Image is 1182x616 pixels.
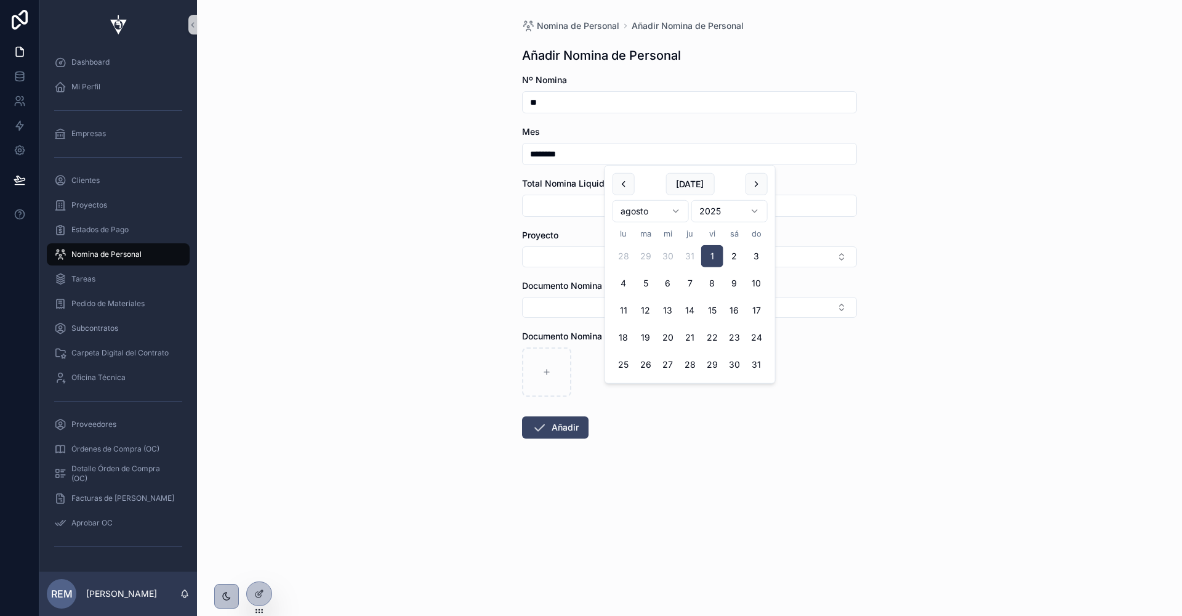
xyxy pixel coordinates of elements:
p: [PERSON_NAME] [86,588,157,600]
span: Total Nomina Liquida [522,178,609,188]
button: Añadir [522,416,589,439]
th: miércoles [657,227,679,240]
a: Subcontratos [47,317,190,339]
th: sábado [723,227,746,240]
button: Select Button [522,297,857,318]
span: Nº Nomina [522,75,567,85]
button: domingo, 10 de agosto de 2025 [746,272,768,294]
th: lunes [613,227,635,240]
button: domingo, 31 de agosto de 2025 [746,354,768,376]
button: viernes, 15 de agosto de 2025 [701,299,723,322]
span: Facturas de [PERSON_NAME] [71,493,174,503]
span: Documento Nomina a Carpeta Digital del Contrato [522,331,727,341]
span: Mi Perfil [71,82,100,92]
a: Oficina Técnica [47,367,190,389]
button: miércoles, 30 de julio de 2025 [657,245,679,267]
button: miércoles, 27 de agosto de 2025 [657,354,679,376]
a: Pedido de Materiales [47,293,190,315]
a: Empresas [47,123,190,145]
button: [DATE] [665,173,714,195]
span: Oficina Técnica [71,373,126,383]
span: Mes [522,126,540,137]
span: Estados de Pago [71,225,129,235]
button: martes, 12 de agosto de 2025 [635,299,657,322]
button: sábado, 23 de agosto de 2025 [723,326,746,349]
button: miércoles, 13 de agosto de 2025 [657,299,679,322]
a: Añadir Nomina de Personal [632,20,744,32]
span: Tareas [71,274,95,284]
button: miércoles, 20 de agosto de 2025 [657,326,679,349]
span: Documento Nomina desde Carpeta Digital del Contrato [522,280,748,291]
a: Estados de Pago [47,219,190,241]
span: Proyectos [71,200,107,210]
span: Empresas [71,129,106,139]
span: Proyecto [522,230,558,240]
span: Pedido de Materiales [71,299,145,309]
button: lunes, 18 de agosto de 2025 [613,326,635,349]
a: Mi Perfil [47,76,190,98]
span: Aprobar OC [71,518,113,528]
button: jueves, 21 de agosto de 2025 [679,326,701,349]
button: miércoles, 6 de agosto de 2025 [657,272,679,294]
button: jueves, 28 de agosto de 2025 [679,354,701,376]
th: viernes [701,227,723,240]
a: Proyectos [47,194,190,216]
button: jueves, 7 de agosto de 2025 [679,272,701,294]
button: sábado, 16 de agosto de 2025 [723,299,746,322]
a: Carpeta Digital del Contrato [47,342,190,364]
a: Proveedores [47,413,190,436]
button: martes, 29 de julio de 2025 [635,245,657,267]
button: lunes, 4 de agosto de 2025 [613,272,635,294]
button: jueves, 14 de agosto de 2025 [679,299,701,322]
span: Nomina de Personal [71,249,142,259]
button: domingo, 24 de agosto de 2025 [746,326,768,349]
button: viernes, 8 de agosto de 2025 [701,272,723,294]
button: sábado, 2 de agosto de 2025 [723,245,746,267]
a: Nomina de Personal [522,20,619,32]
a: Tareas [47,268,190,290]
button: Select Button [522,246,857,267]
span: Subcontratos [71,323,118,333]
span: Carpeta Digital del Contrato [71,348,169,358]
h1: Añadir Nomina de Personal [522,47,681,64]
button: viernes, 1 de agosto de 2025, selected [701,245,723,267]
button: sábado, 9 de agosto de 2025 [723,272,746,294]
img: App logo [103,15,133,34]
span: REM [51,586,73,601]
button: lunes, 25 de agosto de 2025 [613,354,635,376]
th: jueves [679,227,701,240]
span: Nomina de Personal [537,20,619,32]
button: martes, 26 de agosto de 2025 [635,354,657,376]
button: domingo, 3 de agosto de 2025 [746,245,768,267]
button: domingo, 17 de agosto de 2025 [746,299,768,322]
button: lunes, 11 de agosto de 2025 [613,299,635,322]
span: Clientes [71,176,100,185]
a: Facturas de [PERSON_NAME] [47,487,190,509]
button: sábado, 30 de agosto de 2025 [723,354,746,376]
button: jueves, 31 de julio de 2025 [679,245,701,267]
a: Detalle Órden de Compra (OC) [47,463,190,485]
a: Aprobar OC [47,512,190,534]
th: martes [635,227,657,240]
span: Dashboard [71,57,110,67]
button: martes, 5 de agosto de 2025 [635,272,657,294]
button: martes, 19 de agosto de 2025 [635,326,657,349]
th: domingo [746,227,768,240]
a: Clientes [47,169,190,192]
div: scrollable content [39,49,197,572]
button: viernes, 22 de agosto de 2025 [701,326,723,349]
a: Órdenes de Compra (OC) [47,438,190,460]
a: Nomina de Personal [47,243,190,265]
span: Proveedores [71,419,116,429]
table: agosto 2025 [613,227,768,376]
span: Detalle Órden de Compra (OC) [71,464,177,484]
span: Órdenes de Compra (OC) [71,444,159,454]
button: viernes, 29 de agosto de 2025 [701,354,723,376]
a: Dashboard [47,51,190,73]
button: lunes, 28 de julio de 2025 [613,245,635,267]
